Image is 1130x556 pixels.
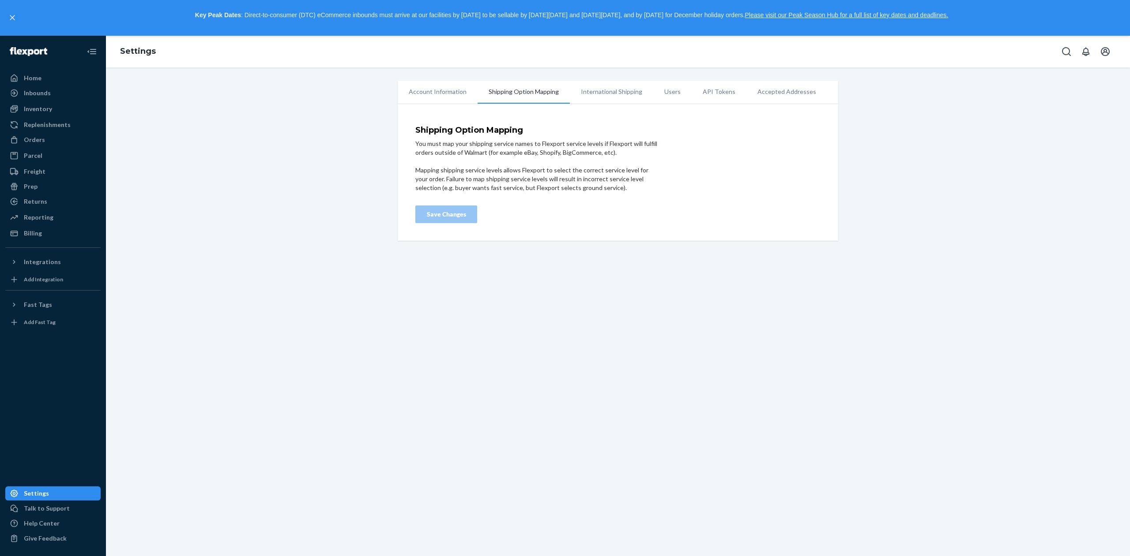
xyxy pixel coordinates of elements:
button: Give Feedback [5,531,101,545]
li: International Shipping [570,81,653,103]
a: Returns [5,194,101,209]
a: Orders [5,133,101,147]
li: Shipping Option Mapping [478,81,570,104]
a: Help Center [5,516,101,530]
div: Talk to Support [24,504,70,513]
div: You must map your shipping service names to Flexport service levels if Flexport will fulfill orde... [415,139,659,157]
a: Home [5,71,101,85]
div: Inventory [24,104,52,113]
a: Freight [5,164,101,179]
a: Inbounds [5,86,101,100]
div: Help Center [24,519,60,528]
a: Talk to Support [5,501,101,515]
div: Prep [24,182,38,191]
li: Account Information [398,81,478,103]
a: Replenishments [5,118,101,132]
img: Flexport logo [10,47,47,56]
li: Users [653,81,692,103]
h4: Shipping Option Mapping [415,126,659,135]
a: Prep [5,179,101,194]
div: Freight [24,167,45,176]
p: : Direct-to-consumer (DTC) eCommerce inbounds must arrive at our facilities by [DATE] to be sella... [21,8,1122,23]
div: Home [24,74,41,82]
a: Settings [5,486,101,500]
a: Settings [120,46,156,56]
button: Close Navigation [83,43,101,60]
div: Returns [24,197,47,206]
button: Open account menu [1096,43,1114,60]
button: Fast Tags [5,298,101,312]
button: Integrations [5,255,101,269]
button: Open Search Box [1058,43,1075,60]
div: Give Feedback [24,534,67,543]
div: Billing [24,229,42,238]
a: Add Fast Tag [5,315,101,329]
div: Parcel [24,151,42,160]
div: Settings [24,489,49,498]
strong: Key Peak Dates [195,11,241,19]
a: Add Integration [5,272,101,287]
a: Reporting [5,210,101,224]
div: Integrations [24,257,61,266]
li: API Tokens [692,81,746,103]
ol: breadcrumbs [113,39,163,64]
a: Billing [5,226,101,240]
a: Inventory [5,102,101,116]
button: close, [8,13,17,22]
div: Reporting [24,213,53,222]
div: Orders [24,135,45,144]
div: Replenishments [24,120,71,129]
li: Accepted Addresses [746,81,827,103]
button: Open notifications [1077,43,1095,60]
div: Add Integration [24,276,63,283]
div: Mapping shipping service levels allows Flexport to select the correct service level for your orde... [415,166,659,192]
div: Fast Tags [24,300,52,309]
button: Save Changes [415,205,477,223]
div: Save Changes [423,210,470,219]
a: Parcel [5,149,101,163]
div: Add Fast Tag [24,318,56,326]
div: Inbounds [24,89,51,97]
a: Please visit our Peak Season Hub for a full list of key dates and deadlines. [745,11,948,19]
